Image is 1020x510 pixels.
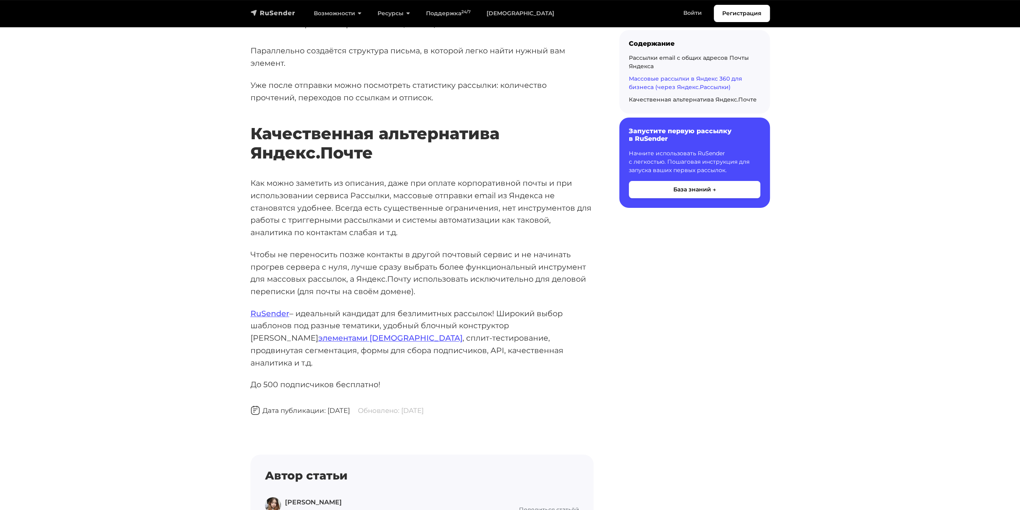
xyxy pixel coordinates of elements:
[250,79,594,104] p: Уже после отправки можно посмотреть статистику рассылки: количество прочтений, переходов по ссылк...
[285,497,346,508] p: [PERSON_NAME]
[629,96,757,103] a: Качественная альтернатива Яндекс.Почте
[250,248,594,298] p: Чтобы не переносить позже контакты в другой почтовый сервис и не начинать прогрев сервера с нуля,...
[306,5,370,22] a: Возможности
[250,9,295,17] img: RuSender
[629,75,742,91] a: Массовые рассылки в Яндекс 360 для бизнеса (через Яндекс.Рассылки)
[714,5,770,22] a: Регистрация
[250,45,594,69] p: Параллельно создаётся структура письма, в которой легко найти нужный вам элемент.
[370,5,418,22] a: Ресурсы
[629,127,760,142] h6: Запустите первую рассылку в RuSender
[675,5,710,21] a: Войти
[629,149,760,175] p: Начните использовать RuSender с легкостью. Пошаговая инструкция для запуска ваших первых рассылок.
[250,406,260,415] img: Дата публикации
[250,100,594,163] h2: Качественная альтернатива Яндекс.Почте
[461,9,471,14] sup: 24/7
[250,378,594,391] p: До 500 подписчиков бесплатно!
[629,40,760,47] div: Содержание
[250,309,289,318] a: RuSender
[479,5,562,22] a: [DEMOGRAPHIC_DATA]
[265,469,579,483] h4: Автор статьи
[629,54,749,70] a: Рассылки email с общих адресов Почты Яндекса
[629,181,760,198] button: База знаний →
[619,118,770,207] a: Запустите первую рассылку в RuSender Начните использовать RuSender с легкостью. Пошаговая инструк...
[358,406,424,415] span: Обновлено: [DATE]
[250,307,594,369] p: – идеальный кандидат для безлимитных рассылок! Широкий выбор шаблонов под разные тематики, удобны...
[250,177,594,239] p: Как можно заметить из описания, даже при оплате корпоративной почты и при использовании сервиса Р...
[318,333,463,343] a: элементами [DEMOGRAPHIC_DATA]
[418,5,479,22] a: Поддержка24/7
[250,406,350,415] span: Дата публикации: [DATE]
